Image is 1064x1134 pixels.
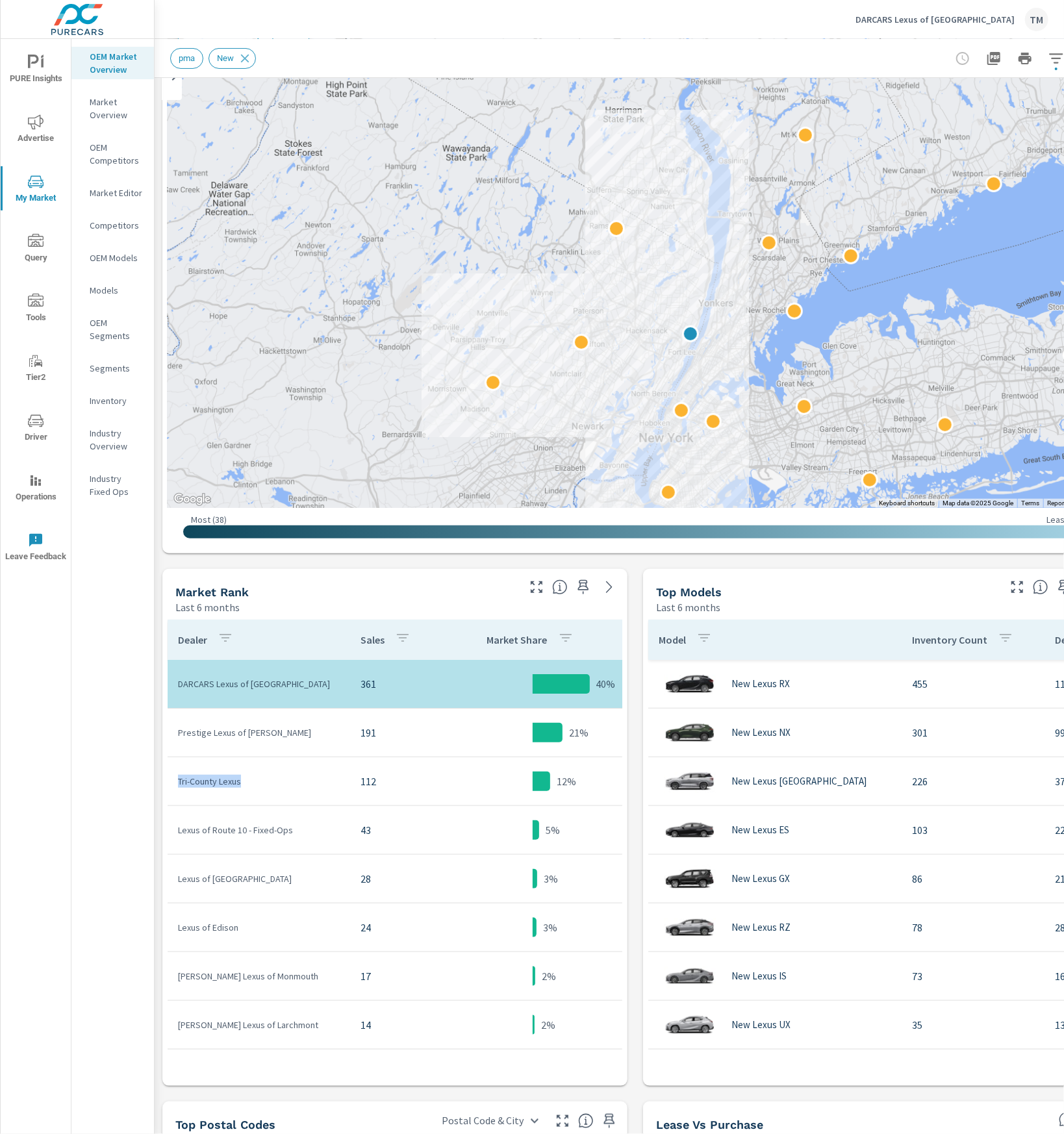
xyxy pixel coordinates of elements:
[71,281,154,300] div: Models
[731,873,790,885] p: New Lexus GX
[71,248,154,268] div: OEM Models
[71,216,154,235] div: Competitors
[90,141,144,167] p: OEM Competitors
[90,186,144,199] p: Market Editor
[71,47,154,79] div: OEM Market Overview
[361,774,441,789] p: 112
[361,920,441,935] p: 24
[912,822,1034,838] p: 103
[664,762,716,801] img: glamour
[879,499,935,508] button: Keyboard shortcuts
[664,908,716,947] img: glamour
[71,359,154,378] div: Segments
[912,920,1034,935] p: 78
[664,859,716,898] img: glamour
[5,294,67,325] span: Tools
[5,174,67,206] span: My Market
[546,822,560,838] p: 5%
[178,872,340,885] p: Lexus of [GEOGRAPHIC_DATA]
[569,725,589,740] p: 21%
[912,676,1034,692] p: 455
[178,775,340,788] p: Tri-County Lexus
[1012,45,1038,71] button: Print Report
[855,14,1015,25] p: DARCARS Lexus of [GEOGRAPHIC_DATA]
[731,775,867,787] p: New Lexus [GEOGRAPHIC_DATA]
[71,138,154,170] div: OEM Competitors
[5,353,67,385] span: Tier2
[90,472,144,498] p: Industry Fixed Ops
[209,48,256,69] div: New
[178,677,340,690] p: DARCARS Lexus of [GEOGRAPHIC_DATA]
[981,45,1007,71] button: "Export Report to PDF"
[659,633,686,646] p: Model
[90,95,144,121] p: Market Overview
[171,491,214,508] img: Google
[5,55,67,86] span: PURE Insights
[731,824,789,836] p: New Lexus ES
[656,585,722,599] h5: Top Models
[664,664,716,703] img: glamour
[90,427,144,453] p: Industry Overview
[912,633,987,646] p: Inventory Count
[1,39,71,577] div: nav menu
[557,774,576,789] p: 12%
[5,234,67,266] span: Query
[731,727,791,738] p: New Lexus NX
[361,676,441,692] p: 361
[434,1109,547,1132] div: Postal Code & City
[542,968,556,984] p: 2%
[5,473,67,505] span: Operations
[90,219,144,232] p: Competitors
[175,585,249,599] h5: Market Rank
[656,599,720,615] p: Last 6 months
[664,1005,716,1044] img: glamour
[71,469,154,501] div: Industry Fixed Ops
[552,1111,573,1131] button: Make Fullscreen
[361,968,441,984] p: 17
[5,533,67,564] span: Leave Feedback
[178,970,340,983] p: [PERSON_NAME] Lexus of Monmouth
[541,1017,555,1033] p: 2%
[1021,499,1039,507] a: Terms (opens in new tab)
[731,922,791,933] p: New Lexus RZ
[526,577,547,598] button: Make Fullscreen
[90,394,144,407] p: Inventory
[599,1111,620,1131] span: Save this to your personalized report
[664,713,716,752] img: glamour
[943,499,1013,507] span: Map data ©2025 Google
[1033,579,1048,595] span: Find the biggest opportunities within your model lineup nationwide. [Source: Market registration ...
[171,53,203,63] span: pma
[171,491,214,508] a: Open this area in Google Maps (opens a new window)
[5,413,67,445] span: Driver
[912,725,1034,740] p: 301
[361,871,441,887] p: 28
[361,1017,441,1033] p: 14
[552,579,568,595] span: Market Rank shows you how you rank, in terms of sales, to other dealerships in your market. “Mark...
[71,423,154,456] div: Industry Overview
[175,599,240,615] p: Last 6 months
[731,970,787,982] p: New Lexus IS
[90,316,144,342] p: OEM Segments
[664,811,716,850] img: glamour
[544,871,558,887] p: 3%
[912,774,1034,789] p: 226
[361,633,385,646] p: Sales
[90,251,144,264] p: OEM Models
[912,1017,1034,1033] p: 35
[71,92,154,125] div: Market Overview
[71,183,154,203] div: Market Editor
[178,1018,340,1031] p: [PERSON_NAME] Lexus of Larchmont
[90,50,144,76] p: OEM Market Overview
[1007,577,1028,598] button: Make Fullscreen
[543,920,557,935] p: 3%
[578,1113,594,1129] span: Top Postal Codes shows you how you rank, in terms of sales, to other dealerships in your market. ...
[912,871,1034,887] p: 86
[71,313,154,346] div: OEM Segments
[178,633,207,646] p: Dealer
[175,1118,275,1131] h5: Top Postal Codes
[71,391,154,410] div: Inventory
[90,362,144,375] p: Segments
[178,726,340,739] p: Prestige Lexus of [PERSON_NAME]
[731,678,790,690] p: New Lexus RX
[178,824,340,837] p: Lexus of Route 10 - Fixed-Ops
